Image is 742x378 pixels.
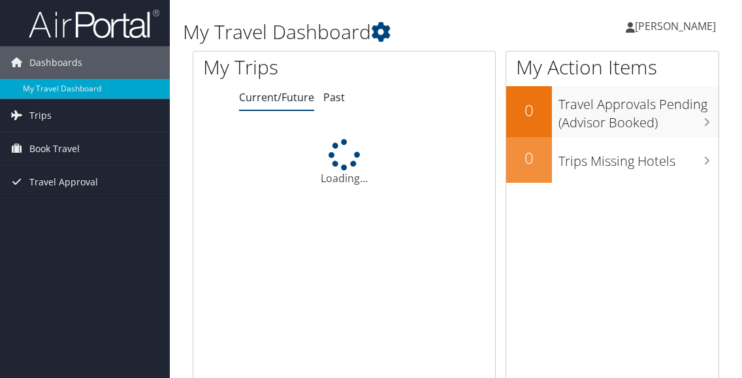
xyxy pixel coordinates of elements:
[506,147,552,169] h2: 0
[558,146,718,170] h3: Trips Missing Hotels
[506,86,718,136] a: 0Travel Approvals Pending (Advisor Booked)
[558,89,718,132] h3: Travel Approvals Pending (Advisor Booked)
[239,90,314,104] a: Current/Future
[29,8,159,39] img: airportal-logo.png
[193,139,495,186] div: Loading...
[29,99,52,132] span: Trips
[506,99,552,121] h2: 0
[29,133,80,165] span: Book Travel
[635,19,716,33] span: [PERSON_NAME]
[626,7,729,46] a: [PERSON_NAME]
[506,54,718,81] h1: My Action Items
[506,137,718,183] a: 0Trips Missing Hotels
[183,18,547,46] h1: My Travel Dashboard
[323,90,345,104] a: Past
[29,166,98,198] span: Travel Approval
[29,46,82,79] span: Dashboards
[203,54,359,81] h1: My Trips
